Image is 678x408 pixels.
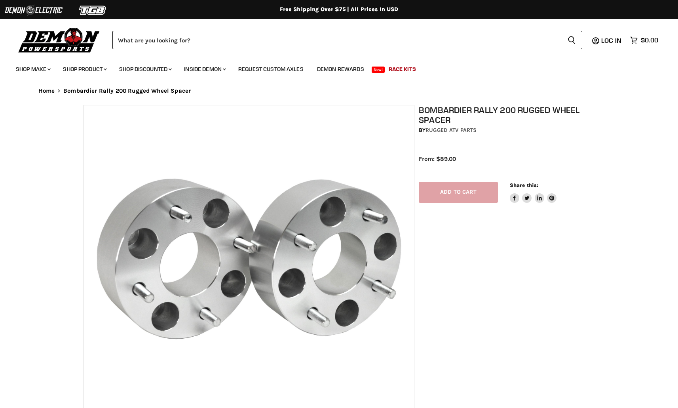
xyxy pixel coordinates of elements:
[38,88,55,94] a: Home
[23,6,656,13] div: Free Shipping Over $75 | All Prices In USD
[626,34,662,46] a: $0.00
[419,126,599,135] div: by
[178,61,231,77] a: Inside Demon
[23,88,656,94] nav: Breadcrumbs
[112,31,561,49] input: Search
[63,3,123,18] img: TGB Logo 2
[601,36,621,44] span: Log in
[510,182,557,203] aside: Share this:
[641,36,658,44] span: $0.00
[112,31,582,49] form: Product
[372,67,385,73] span: New!
[10,58,656,77] ul: Main menu
[598,37,626,44] a: Log in
[311,61,370,77] a: Demon Rewards
[425,127,477,133] a: Rugged ATV Parts
[113,61,177,77] a: Shop Discounted
[16,26,103,54] img: Demon Powersports
[510,182,538,188] span: Share this:
[383,61,422,77] a: Race Kits
[419,155,456,162] span: From: $89.00
[57,61,112,77] a: Shop Product
[63,88,191,94] span: Bombardier Rally 200 Rugged Wheel Spacer
[419,105,599,125] h1: Bombardier Rally 200 Rugged Wheel Spacer
[561,31,582,49] button: Search
[4,3,63,18] img: Demon Electric Logo 2
[10,61,55,77] a: Shop Make
[232,61,310,77] a: Request Custom Axles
